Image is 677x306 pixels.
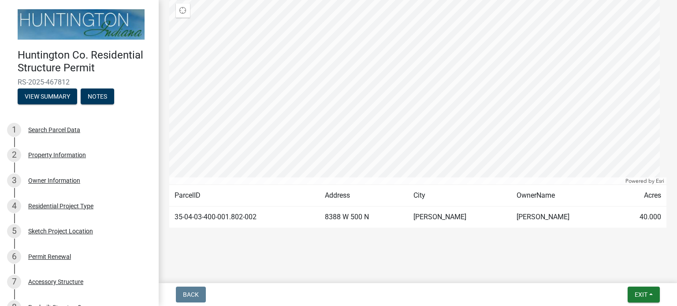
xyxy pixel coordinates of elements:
button: Notes [81,88,114,104]
div: 5 [7,224,21,238]
div: 6 [7,250,21,264]
img: Huntington County, Indiana [18,9,145,40]
div: Find my location [176,4,190,18]
wm-modal-confirm: Notes [81,93,114,100]
div: Powered by [623,177,666,184]
h4: Huntington Co. Residential Structure Permit [18,49,152,74]
td: [PERSON_NAME] [408,206,511,228]
button: Exit [628,287,660,302]
div: Sketch Project Location [28,228,93,234]
td: ParcelID [169,185,320,206]
a: Esri [656,178,664,184]
div: Residential Project Type [28,203,93,209]
span: RS-2025-467812 [18,78,141,86]
button: View Summary [18,88,77,104]
td: City [408,185,511,206]
td: 35-04-03-400-001.802-002 [169,206,320,228]
div: 1 [7,123,21,137]
wm-modal-confirm: Summary [18,93,77,100]
div: Accessory Structure [28,279,83,285]
div: 2 [7,148,21,162]
div: Permit Renewal [28,254,71,260]
td: OwnerName [511,185,614,206]
button: Back [176,287,206,302]
span: Exit [635,291,647,298]
div: Search Parcel Data [28,127,80,133]
td: [PERSON_NAME] [511,206,614,228]
div: 3 [7,173,21,188]
div: 4 [7,199,21,213]
div: Owner Information [28,177,80,184]
span: Back [183,291,199,298]
td: 8388 W 500 N [320,206,408,228]
div: 7 [7,275,21,289]
td: Address [320,185,408,206]
div: Property Information [28,152,86,158]
td: Acres [614,185,666,206]
td: 40.000 [614,206,666,228]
